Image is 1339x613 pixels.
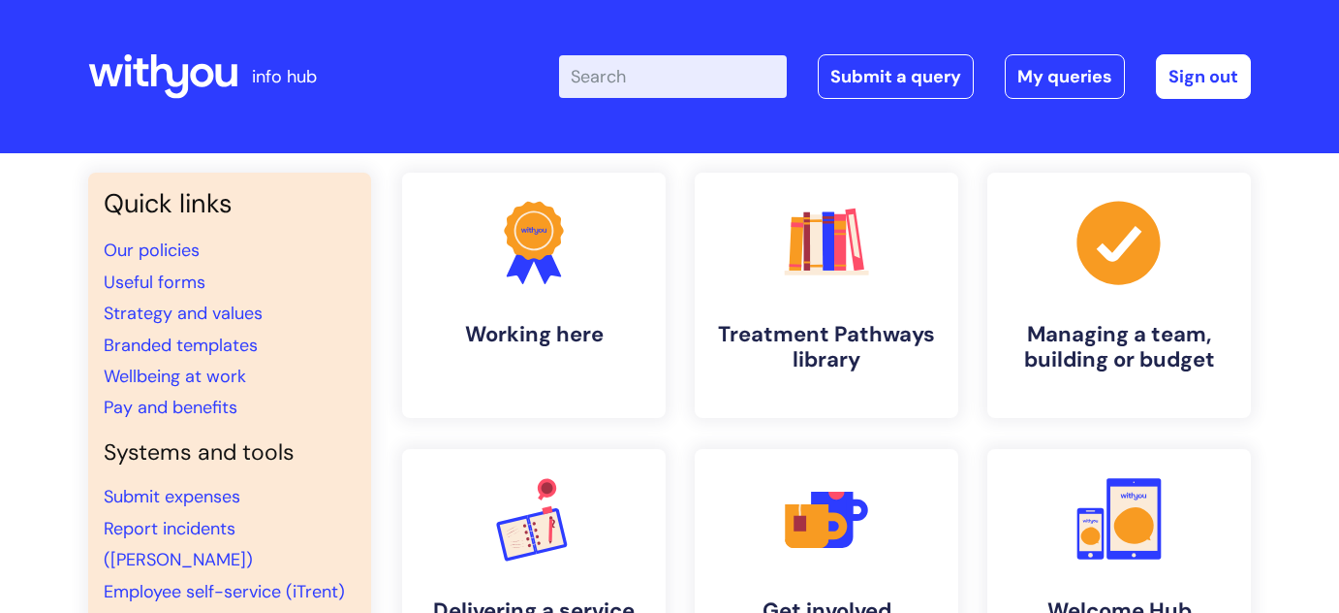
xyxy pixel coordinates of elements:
h3: Quick links [104,188,356,219]
a: Wellbeing at work [104,365,246,388]
a: Branded templates [104,334,258,357]
h4: Systems and tools [104,439,356,467]
a: Submit a query [818,54,974,99]
a: Employee self-service (iTrent) [104,580,345,603]
a: Working here [402,173,666,418]
p: info hub [252,61,317,92]
h4: Treatment Pathways library [710,322,943,373]
a: Treatment Pathways library [695,173,958,418]
h4: Working here [418,322,650,347]
div: | - [559,54,1251,99]
a: My queries [1005,54,1125,99]
a: Sign out [1156,54,1251,99]
a: Submit expenses [104,485,240,508]
h4: Managing a team, building or budget [1003,322,1235,373]
a: Pay and benefits [104,396,237,419]
input: Search [559,55,787,98]
a: Managing a team, building or budget [987,173,1251,418]
a: Report incidents ([PERSON_NAME]) [104,517,253,571]
a: Strategy and values [104,302,263,325]
a: Useful forms [104,271,205,294]
a: Our policies [104,239,200,262]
